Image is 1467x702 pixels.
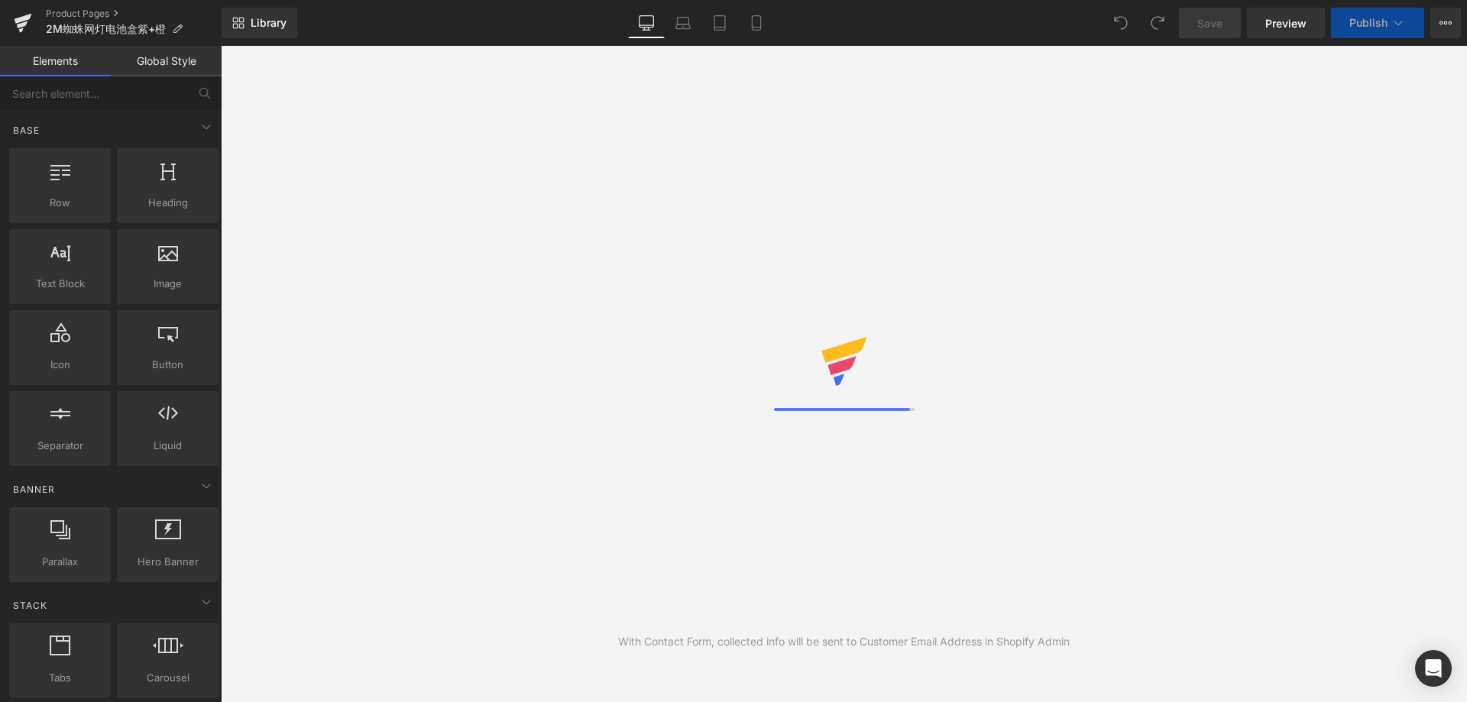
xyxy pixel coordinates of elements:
a: Laptop [665,8,701,38]
span: Publish [1349,17,1388,29]
span: Carousel [121,670,214,686]
a: Global Style [111,46,222,76]
span: Image [121,276,214,292]
span: 2M蜘蛛网灯电池盒紫+橙 [46,23,166,35]
span: Tabs [14,670,106,686]
span: Button [121,357,214,373]
span: Hero Banner [121,554,214,570]
span: Separator [14,438,106,454]
a: Preview [1247,8,1325,38]
span: Icon [14,357,106,373]
button: Redo [1142,8,1173,38]
a: Desktop [628,8,665,38]
a: Mobile [738,8,775,38]
span: Base [11,123,41,137]
button: Publish [1331,8,1424,38]
a: Tablet [701,8,738,38]
div: With Contact Form, collected info will be sent to Customer Email Address in Shopify Admin [618,633,1070,650]
span: Preview [1265,15,1307,31]
button: Undo [1106,8,1136,38]
span: Stack [11,598,49,613]
div: Open Intercom Messenger [1415,650,1452,687]
a: New Library [222,8,297,38]
span: Save [1197,15,1222,31]
button: More [1430,8,1461,38]
span: Text Block [14,276,106,292]
span: Library [251,16,287,30]
span: Parallax [14,554,106,570]
a: Product Pages [46,8,222,20]
span: Heading [121,195,214,211]
span: Liquid [121,438,214,454]
span: Row [14,195,106,211]
span: Banner [11,482,57,497]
